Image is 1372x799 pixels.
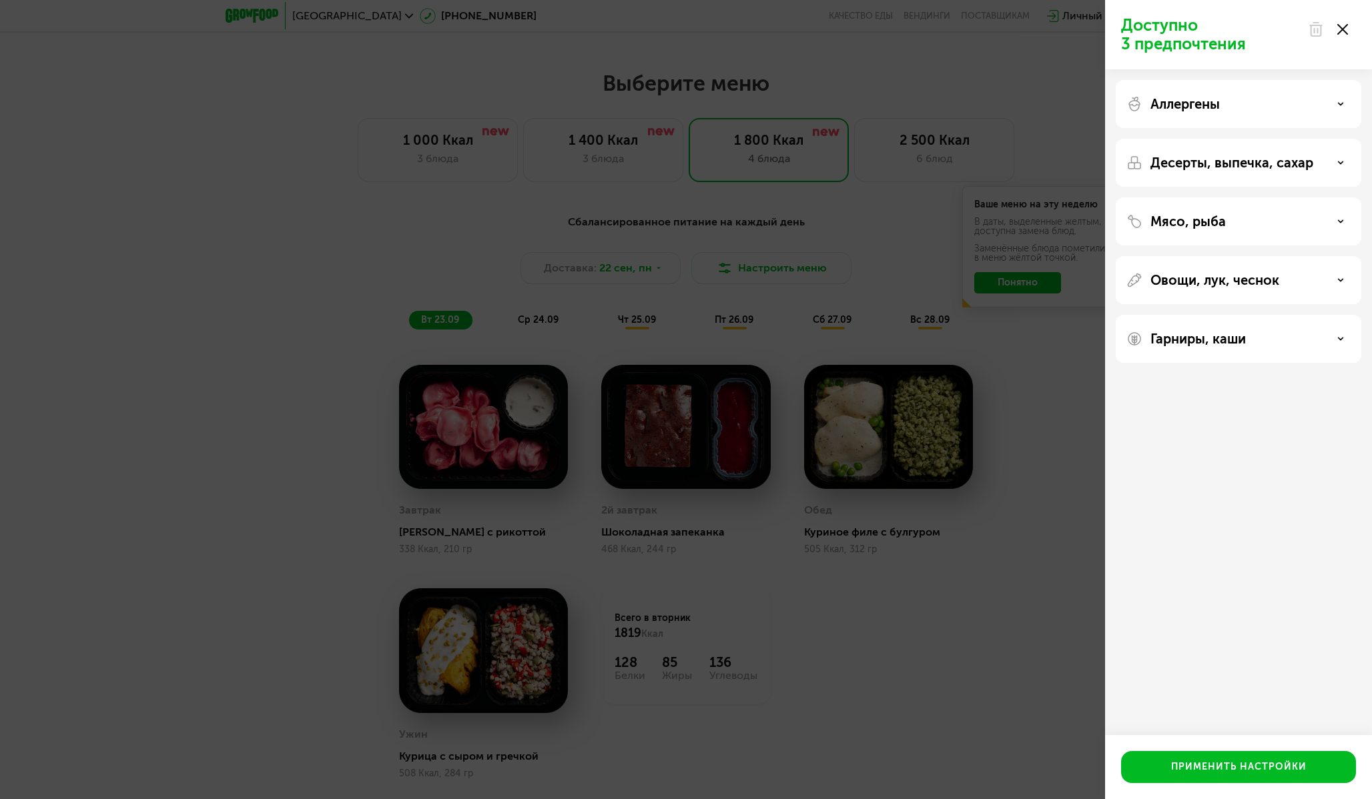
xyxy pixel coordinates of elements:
p: Овощи, лук, чеснок [1150,272,1279,288]
p: Мясо, рыба [1150,213,1226,229]
p: Десерты, выпечка, сахар [1150,155,1313,171]
p: Доступно 3 предпочтения [1121,16,1300,53]
div: Применить настройки [1171,760,1307,774]
p: Гарниры, каши [1150,331,1246,347]
button: Применить настройки [1121,751,1356,783]
p: Аллергены [1150,96,1220,112]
